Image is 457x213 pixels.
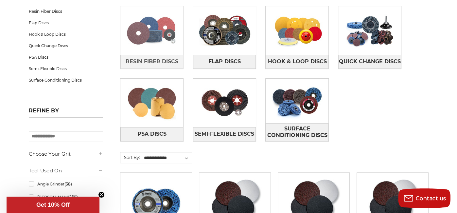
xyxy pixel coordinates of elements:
h5: Choose Your Grit [29,150,103,158]
span: Get 10% Off [36,202,70,208]
a: [PERSON_NAME] [29,191,103,203]
h5: Refine by [29,107,103,118]
a: Hook & Loop Discs [29,29,103,40]
a: Surface Conditioning Discs [266,123,328,141]
a: PSA Discs [120,127,183,141]
img: Flap Discs [193,8,256,53]
a: Angle Grinder [29,178,103,190]
a: Surface Conditioning Discs [29,74,103,86]
a: Semi-Flexible Discs [29,63,103,74]
img: Resin Fiber Discs [120,8,183,53]
span: Contact us [416,195,446,202]
span: (38) [64,182,72,186]
button: Close teaser [98,191,105,198]
h5: Tool Used On [29,167,103,175]
a: PSA Discs [29,51,103,63]
a: Hook & Loop Discs [266,55,328,69]
a: Resin Fiber Discs [120,55,183,69]
span: (17) [71,195,78,200]
select: Sort By: [143,153,192,163]
img: Surface Conditioning Discs [266,79,328,123]
span: Flap Discs [208,56,241,67]
img: Semi-Flexible Discs [193,81,256,125]
span: Resin Fiber Discs [126,56,178,67]
img: Quick Change Discs [338,8,401,53]
a: Quick Change Discs [29,40,103,51]
button: Contact us [398,188,450,208]
label: Sort By: [120,152,140,162]
div: Get 10% OffClose teaser [7,197,99,213]
span: Semi-Flexible Discs [195,128,254,140]
span: PSA Discs [137,128,167,140]
a: Flap Discs [193,55,256,69]
a: Flap Discs [29,17,103,29]
a: Resin Fiber Discs [29,6,103,17]
a: Semi-Flexible Discs [193,127,256,141]
span: Quick Change Discs [339,56,401,67]
img: Hook & Loop Discs [266,8,328,53]
img: PSA Discs [120,81,183,125]
span: Hook & Loop Discs [268,56,326,67]
a: Quick Change Discs [338,55,401,69]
